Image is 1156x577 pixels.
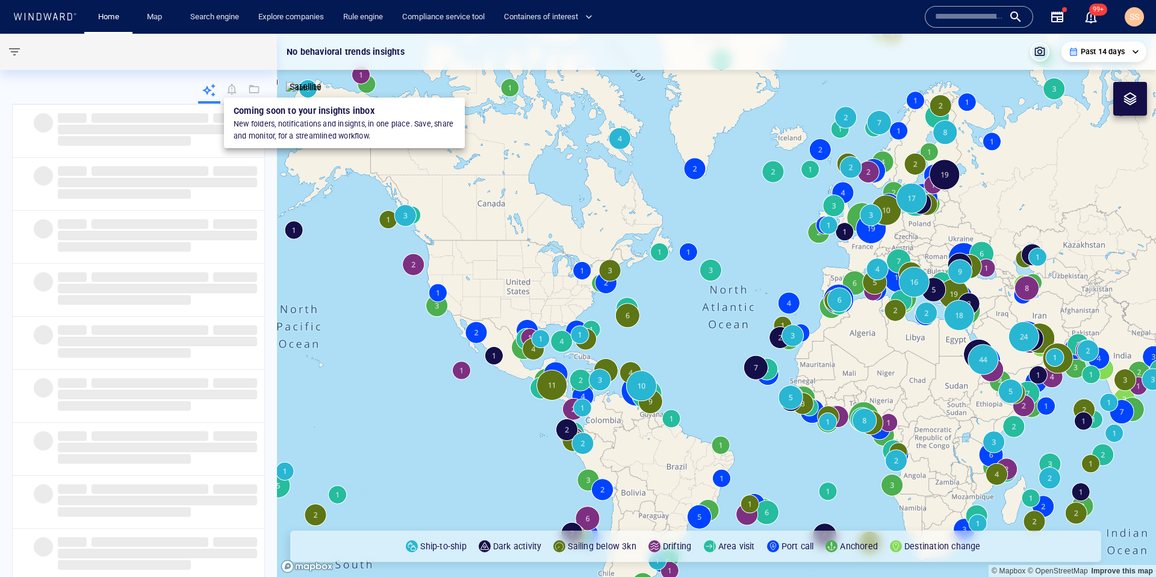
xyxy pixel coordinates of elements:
span: ‌ [58,242,191,252]
span: ‌ [58,390,257,399]
span: ‌ [58,443,257,452]
a: Compliance service tool [397,7,489,28]
span: ‌ [34,166,53,186]
span: ‌ [213,272,257,282]
span: ‌ [213,431,257,441]
span: ‌ [34,537,53,557]
span: ‌ [58,496,257,505]
span: Containers of interest [504,10,592,24]
span: ‌ [58,401,191,411]
a: Map [142,7,171,28]
canvas: Map [277,34,1156,577]
span: ‌ [92,219,208,229]
iframe: Chat [1105,523,1147,568]
span: ‌ [58,136,191,146]
span: ‌ [58,325,87,335]
p: Area visit [718,539,755,554]
span: ‌ [58,178,257,187]
span: ‌ [58,166,87,176]
a: Mapbox [992,567,1025,575]
span: ‌ [34,219,53,239]
p: Dark activity [493,539,542,554]
p: Ship-to-ship [420,539,466,554]
a: Search engine [185,7,244,28]
span: ‌ [92,166,208,176]
p: Drifting [663,539,692,554]
span: ‌ [213,325,257,335]
span: ‌ [213,378,257,388]
span: ‌ [92,484,208,494]
span: ‌ [58,219,87,229]
a: Rule engine [338,7,388,28]
span: ‌ [92,325,208,335]
p: Destination change [904,539,981,554]
span: ‌ [213,537,257,547]
p: Sailing below 3kn [568,539,636,554]
p: Port call [782,539,814,554]
p: No behavioral trends insights [287,45,405,59]
span: ‌ [92,431,208,441]
span: ‌ [34,113,53,133]
a: Map feedback [1091,567,1153,575]
div: Notification center [1084,10,1098,24]
span: ‌ [92,113,208,123]
span: ‌ [58,454,191,464]
span: ‌ [58,189,191,199]
span: ‌ [58,560,191,570]
span: ‌ [34,325,53,345]
p: Past 14 days [1081,46,1125,57]
span: 99+ [1089,4,1107,16]
span: ‌ [34,484,53,504]
a: OpenStreetMap [1028,567,1088,575]
span: ‌ [92,537,208,547]
span: ‌ [34,272,53,292]
span: ‌ [34,378,53,398]
span: ‌ [58,348,191,358]
span: ‌ [58,231,257,240]
span: ‌ [58,537,87,547]
span: ‌ [213,219,257,229]
span: ‌ [213,113,257,123]
p: Satellite [290,80,322,94]
a: Mapbox logo [281,560,334,573]
span: ‌ [58,507,191,517]
span: ‌ [58,337,257,346]
span: ‌ [58,284,257,293]
span: ‌ [92,272,208,282]
a: Home [93,7,124,28]
span: ‌ [58,549,257,558]
span: ‌ [213,484,257,494]
span: ‌ [213,166,257,176]
span: ‌ [34,431,53,451]
span: SS [1130,12,1139,22]
span: ‌ [58,125,257,134]
span: ‌ [92,378,208,388]
span: ‌ [58,113,87,123]
span: ‌ [58,431,87,441]
span: ‌ [58,378,87,388]
img: satellite [286,82,322,94]
p: Anchored [840,539,878,554]
span: ‌ [58,272,87,282]
a: Explore companies [253,7,329,28]
span: ‌ [58,295,191,305]
span: ‌ [58,484,87,494]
